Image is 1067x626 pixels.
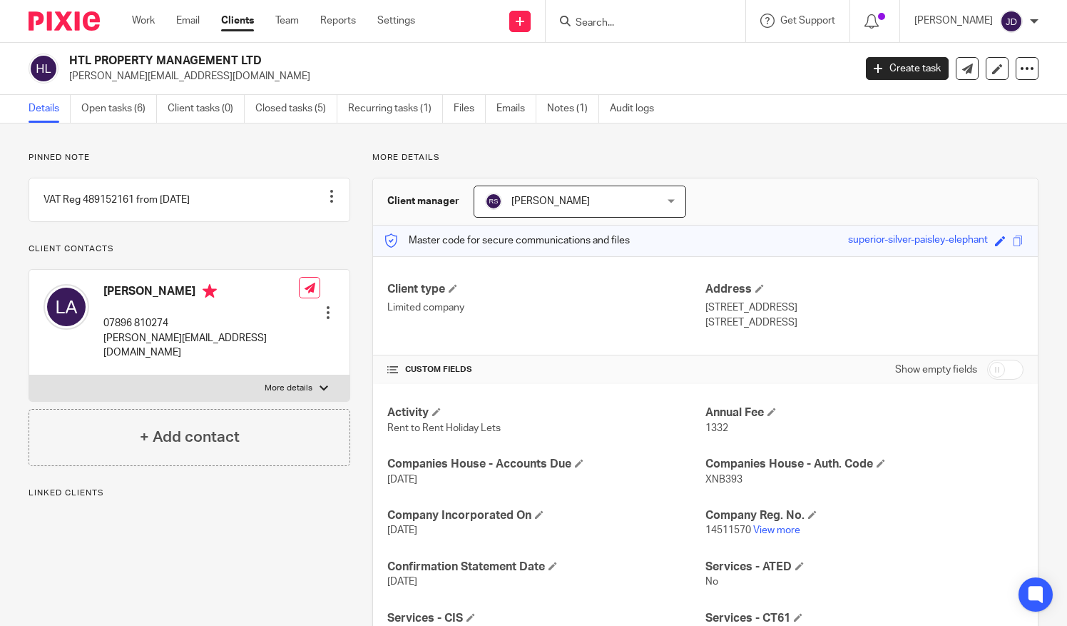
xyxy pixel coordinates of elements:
h4: Client type [387,282,705,297]
p: Linked clients [29,488,350,499]
span: 14511570 [705,525,751,535]
img: svg%3E [1000,10,1023,33]
a: Recurring tasks (1) [348,95,443,123]
p: [PERSON_NAME][EMAIL_ADDRESS][DOMAIN_NAME] [103,331,299,360]
a: View more [753,525,800,535]
p: Master code for secure communications and files [384,233,630,248]
p: [PERSON_NAME] [914,14,993,28]
img: svg%3E [44,284,89,330]
img: Pixie [29,11,100,31]
span: [DATE] [387,475,417,485]
p: [PERSON_NAME][EMAIL_ADDRESS][DOMAIN_NAME] [69,69,844,84]
p: More details [372,152,1038,163]
h4: CUSTOM FIELDS [387,364,705,375]
h4: Services - CT61 [705,611,1023,626]
a: Settings [377,14,415,28]
h3: Client manager [387,194,459,208]
a: Audit logs [610,95,665,123]
a: Team [275,14,299,28]
span: [PERSON_NAME] [511,196,590,206]
a: Emails [496,95,536,123]
div: superior-silver-paisley-elephant [848,233,988,249]
p: [STREET_ADDRESS] [705,315,1023,330]
h4: Activity [387,405,705,420]
h4: Companies House - Auth. Code [705,457,1023,472]
p: Pinned note [29,152,350,163]
h4: + Add contact [140,426,240,448]
h2: HTL PROPERTY MANAGEMENT LTD [69,54,690,69]
input: Search [574,17,703,30]
span: [DATE] [387,577,417,587]
p: Client contacts [29,243,350,255]
h4: [PERSON_NAME] [103,284,299,302]
a: Details [29,95,71,123]
span: Rent to Rent Holiday Lets [387,423,501,433]
h4: Address [705,282,1023,297]
a: Reports [320,14,356,28]
a: Email [176,14,200,28]
span: [DATE] [387,525,417,535]
h4: Company Incorporated On [387,508,705,523]
img: svg%3E [485,193,502,210]
p: [STREET_ADDRESS] [705,301,1023,315]
img: svg%3E [29,54,58,84]
span: Get Support [780,16,835,26]
h4: Services - ATED [705,560,1023,575]
a: Files [454,95,486,123]
a: Notes (1) [547,95,599,123]
p: 07896 810274 [103,316,299,330]
a: Client tasks (0) [168,95,245,123]
i: Primary [203,284,217,298]
h4: Companies House - Accounts Due [387,457,705,472]
span: No [705,577,718,587]
a: Closed tasks (5) [255,95,337,123]
a: Clients [221,14,254,28]
h4: Confirmation Statement Date [387,560,705,575]
h4: Company Reg. No. [705,508,1023,523]
p: Limited company [387,301,705,315]
a: Open tasks (6) [81,95,157,123]
a: Work [132,14,155,28]
span: 1332 [705,423,728,433]
h4: Annual Fee [705,405,1023,420]
p: More details [265,383,312,394]
label: Show empty fields [895,363,977,377]
span: XNB393 [705,475,742,485]
h4: Services - CIS [387,611,705,626]
a: Create task [866,57,949,80]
